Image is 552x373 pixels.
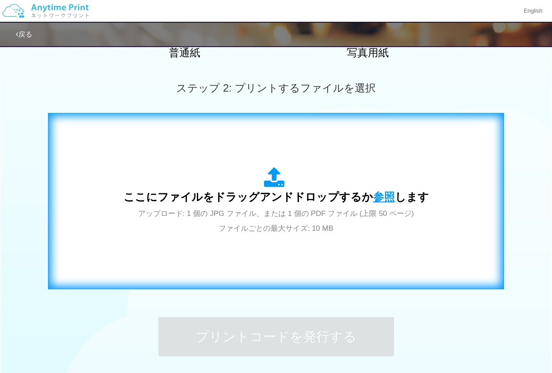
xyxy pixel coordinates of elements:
h2: 写真用紙 [291,47,444,58]
span: ステップ 2: プリントするファイルを選択 [176,82,375,94]
span: 参照 [373,191,395,203]
a: 戻る [16,31,32,38]
button: プリントコードを発行する [158,317,394,356]
h2: 普通紙 [108,47,261,58]
span: アップロード: 1 個の JPG ファイル、または 1 個の PDF ファイル (上限 50 ページ) ファイルごとの最大サイズ: 10 MB [138,209,414,233]
span: ここにファイルをドラッグアンドドロップするか します [123,191,429,203]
